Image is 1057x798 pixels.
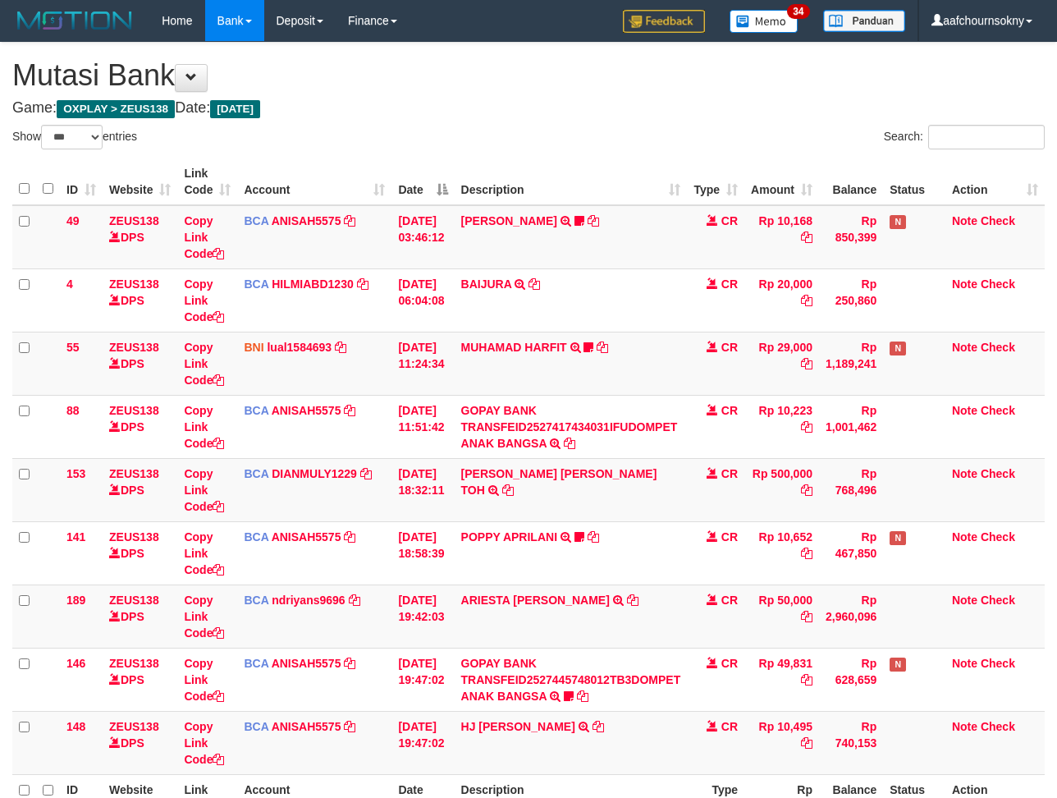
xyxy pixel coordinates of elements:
[237,158,391,205] th: Account: activate to sort column ascending
[981,341,1015,354] a: Check
[981,720,1015,733] a: Check
[461,277,512,291] a: BAIJURA
[801,547,812,560] a: Copy Rp 10,652 to clipboard
[210,100,260,118] span: [DATE]
[890,658,906,672] span: Has Note
[272,530,341,543] a: ANISAH5575
[103,158,177,205] th: Website: activate to sort column ascending
[819,711,883,774] td: Rp 740,153
[819,158,883,205] th: Balance
[721,277,738,291] span: CR
[12,8,137,33] img: MOTION_logo.png
[588,530,599,543] a: Copy POPPY APRILANI to clipboard
[66,467,85,480] span: 153
[184,277,224,323] a: Copy Link Code
[244,657,268,670] span: BCA
[103,648,177,711] td: DPS
[66,530,85,543] span: 141
[391,458,454,521] td: [DATE] 18:32:11
[721,467,738,480] span: CR
[461,341,567,354] a: MUHAMAD HARFIT
[721,341,738,354] span: CR
[184,404,224,450] a: Copy Link Code
[103,205,177,269] td: DPS
[952,214,977,227] a: Note
[349,594,360,607] a: Copy ndriyans9696 to clipboard
[184,594,224,640] a: Copy Link Code
[952,594,977,607] a: Note
[952,657,977,670] a: Note
[801,673,812,686] a: Copy Rp 49,831 to clipboard
[597,341,608,354] a: Copy MUHAMAD HARFIT to clipboard
[272,467,357,480] a: DIANMULY1229
[360,467,372,480] a: Copy DIANMULY1229 to clipboard
[244,530,268,543] span: BCA
[335,341,346,354] a: Copy lual1584693 to clipboard
[823,10,905,32] img: panduan.png
[66,404,80,417] span: 88
[884,125,1045,149] label: Search:
[593,720,604,733] a: Copy HJ YUMI MUTIAH to clipboard
[184,720,224,766] a: Copy Link Code
[12,100,1045,117] h4: Game: Date:
[184,657,224,703] a: Copy Link Code
[177,158,237,205] th: Link Code: activate to sort column ascending
[627,594,638,607] a: Copy ARIESTA HERU PRAKO to clipboard
[103,585,177,648] td: DPS
[890,531,906,545] span: Has Note
[577,690,588,703] a: Copy GOPAY BANK TRANSFEID2527445748012TB3DOMPET ANAK BANGSA to clipboard
[109,214,159,227] a: ZEUS138
[744,648,819,711] td: Rp 49,831
[981,467,1015,480] a: Check
[801,357,812,370] a: Copy Rp 29,000 to clipboard
[244,404,268,417] span: BCA
[391,205,454,269] td: [DATE] 03:46:12
[564,437,575,450] a: Copy GOPAY BANK TRANSFEID2527417434031IFUDOMPET ANAK BANGSA to clipboard
[945,158,1045,205] th: Action: activate to sort column ascending
[801,231,812,244] a: Copy Rp 10,168 to clipboard
[981,277,1015,291] a: Check
[721,404,738,417] span: CR
[103,521,177,585] td: DPS
[801,420,812,433] a: Copy Rp 10,223 to clipboard
[819,585,883,648] td: Rp 2,960,096
[184,530,224,576] a: Copy Link Code
[41,125,103,149] select: Showentries
[272,404,341,417] a: ANISAH5575
[455,158,688,205] th: Description: activate to sort column ascending
[357,277,368,291] a: Copy HILMIABD1230 to clipboard
[744,585,819,648] td: Rp 50,000
[721,657,738,670] span: CR
[787,4,809,19] span: 34
[819,205,883,269] td: Rp 850,399
[928,125,1045,149] input: Search:
[244,341,263,354] span: BNI
[952,530,977,543] a: Note
[12,125,137,149] label: Show entries
[267,341,332,354] a: lual1584693
[461,657,681,703] a: GOPAY BANK TRANSFEID2527445748012TB3DOMPET ANAK BANGSA
[344,214,355,227] a: Copy ANISAH5575 to clipboard
[721,530,738,543] span: CR
[109,594,159,607] a: ZEUS138
[66,657,85,670] span: 146
[981,404,1015,417] a: Check
[103,711,177,774] td: DPS
[60,158,103,205] th: ID: activate to sort column ascending
[461,467,657,497] a: [PERSON_NAME] [PERSON_NAME] TOH
[109,277,159,291] a: ZEUS138
[12,59,1045,92] h1: Mutasi Bank
[103,458,177,521] td: DPS
[461,530,557,543] a: POPPY APRILANI
[109,404,159,417] a: ZEUS138
[721,720,738,733] span: CR
[461,594,610,607] a: ARIESTA [PERSON_NAME]
[391,268,454,332] td: [DATE] 06:04:08
[66,277,73,291] span: 4
[344,720,355,733] a: Copy ANISAH5575 to clipboard
[244,214,268,227] span: BCA
[344,404,355,417] a: Copy ANISAH5575 to clipboard
[890,215,906,229] span: Has Note
[981,657,1015,670] a: Check
[744,711,819,774] td: Rp 10,495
